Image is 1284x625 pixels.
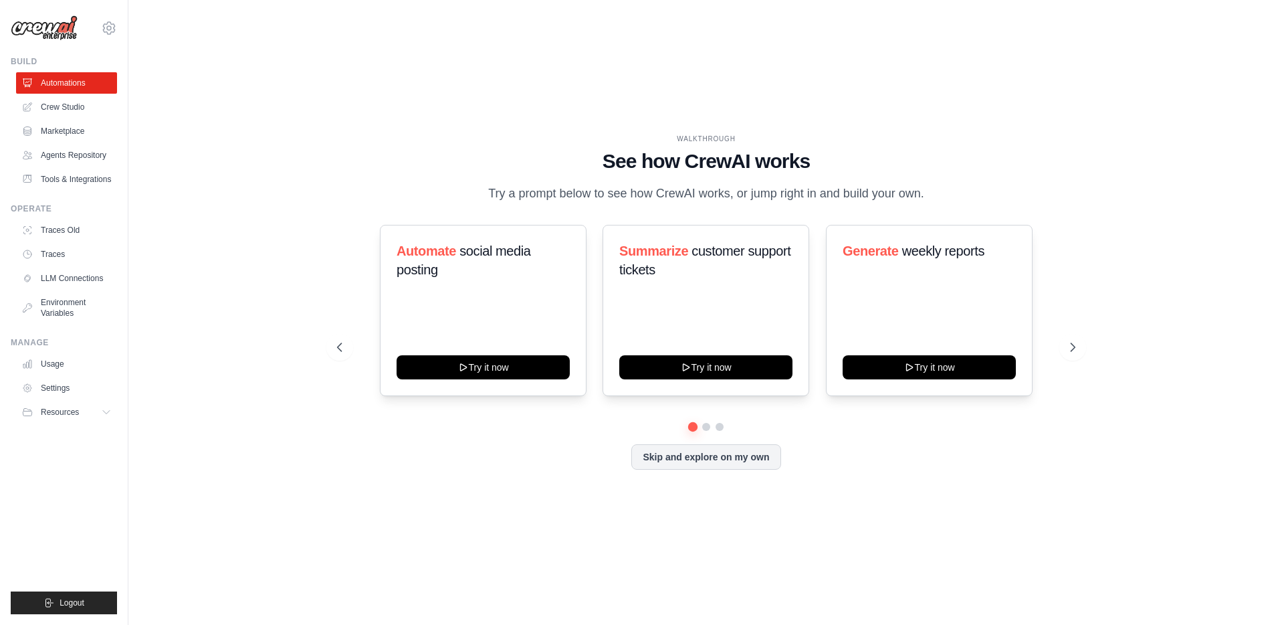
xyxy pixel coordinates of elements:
[16,72,117,94] a: Automations
[619,355,792,379] button: Try it now
[843,244,899,258] span: Generate
[41,407,79,418] span: Resources
[397,244,531,277] span: social media posting
[16,268,117,289] a: LLM Connections
[16,169,117,190] a: Tools & Integrations
[16,401,117,423] button: Resources
[337,134,1075,144] div: WALKTHROUGH
[901,244,984,258] span: weekly reports
[16,219,117,241] a: Traces Old
[16,244,117,265] a: Traces
[11,56,117,67] div: Build
[11,592,117,614] button: Logout
[481,184,931,203] p: Try a prompt below to see how CrewAI works, or jump right in and build your own.
[11,337,117,348] div: Manage
[16,353,117,375] a: Usage
[16,377,117,399] a: Settings
[619,244,688,258] span: Summarize
[397,355,570,379] button: Try it now
[16,96,117,118] a: Crew Studio
[16,145,117,166] a: Agents Repository
[16,292,117,324] a: Environment Variables
[11,15,78,41] img: Logo
[843,355,1016,379] button: Try it now
[16,120,117,142] a: Marketplace
[337,149,1075,173] h1: See how CrewAI works
[60,598,84,608] span: Logout
[397,244,456,258] span: Automate
[631,444,780,470] button: Skip and explore on my own
[619,244,790,277] span: customer support tickets
[11,203,117,214] div: Operate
